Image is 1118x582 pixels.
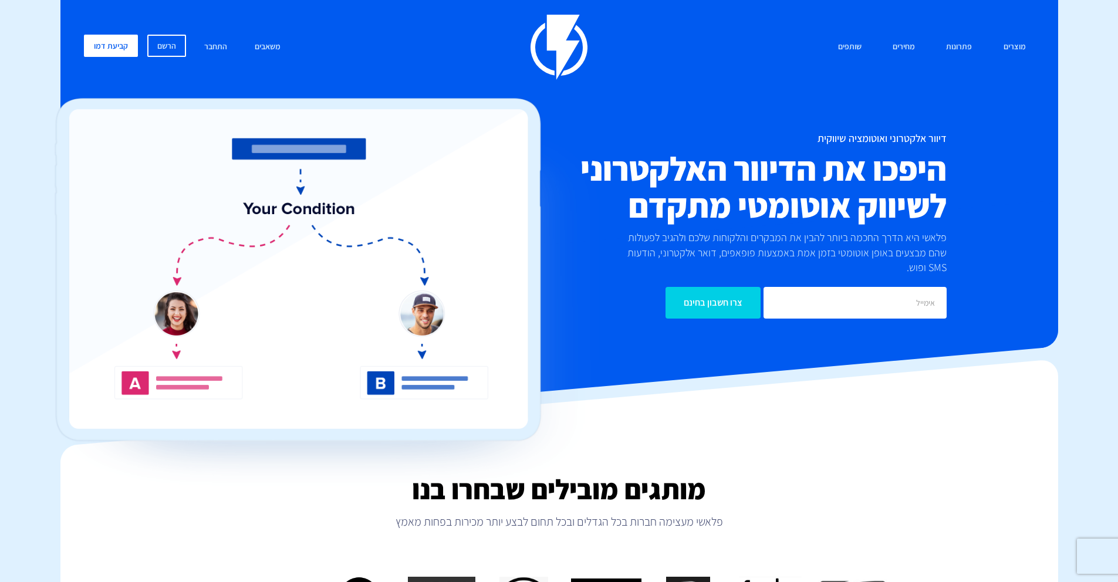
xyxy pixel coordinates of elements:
[195,35,236,60] a: התחבר
[60,513,1058,530] p: פלאשי מעצימה חברות בכל הגדלים ובכל תחום לבצע יותר מכירות בפחות מאמץ
[607,230,947,275] p: פלאשי היא הדרך החכמה ביותר להבין את המבקרים והלקוחות שלכם ולהגיב לפעולות שהם מבצעים באופן אוטומטי...
[764,287,947,319] input: אימייל
[884,35,924,60] a: מחירים
[147,35,186,57] a: הרשם
[829,35,870,60] a: שותפים
[995,35,1035,60] a: מוצרים
[84,35,138,57] a: קביעת דמו
[937,35,981,60] a: פתרונות
[246,35,289,60] a: משאבים
[666,287,761,319] input: צרו חשבון בחינם
[60,474,1058,505] h2: מותגים מובילים שבחרו בנו
[489,150,947,224] h2: היפכו את הדיוור האלקטרוני לשיווק אוטומטי מתקדם
[489,133,947,144] h1: דיוור אלקטרוני ואוטומציה שיווקית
